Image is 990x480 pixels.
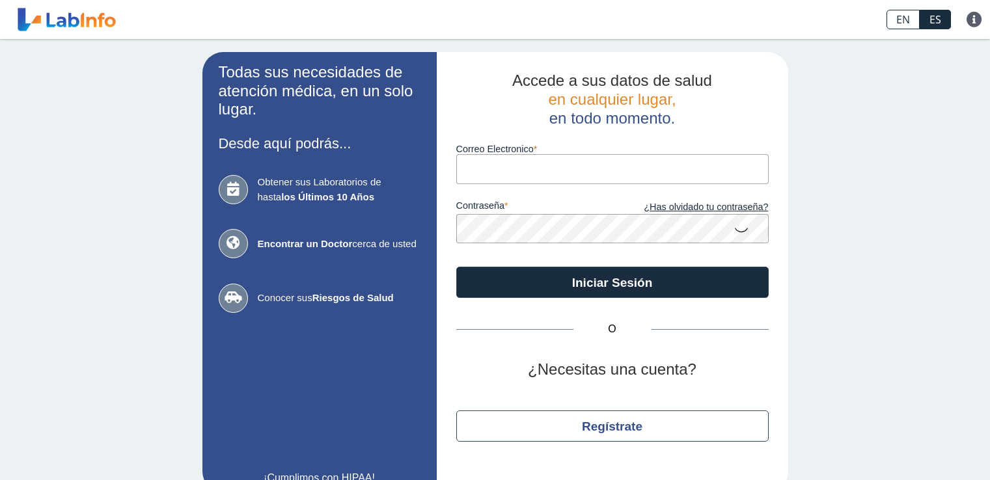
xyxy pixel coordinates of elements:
span: Obtener sus Laboratorios de hasta [258,175,420,204]
span: en todo momento. [549,109,675,127]
span: Accede a sus datos de salud [512,72,712,89]
label: contraseña [456,200,612,215]
span: Conocer sus [258,291,420,306]
b: Riesgos de Salud [312,292,394,303]
b: Encontrar un Doctor [258,238,353,249]
h3: Desde aquí podrás... [219,135,420,152]
h2: Todas sus necesidades de atención médica, en un solo lugar. [219,63,420,119]
a: ¿Has olvidado tu contraseña? [612,200,769,215]
span: O [573,321,652,337]
b: los Últimos 10 Años [281,191,374,202]
label: Correo Electronico [456,144,769,154]
button: Regístrate [456,410,769,442]
a: EN [887,10,920,29]
span: en cualquier lugar, [548,90,676,108]
button: Iniciar Sesión [456,267,769,298]
a: ES [920,10,951,29]
h2: ¿Necesitas una cuenta? [456,360,769,379]
span: cerca de usted [258,237,420,252]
